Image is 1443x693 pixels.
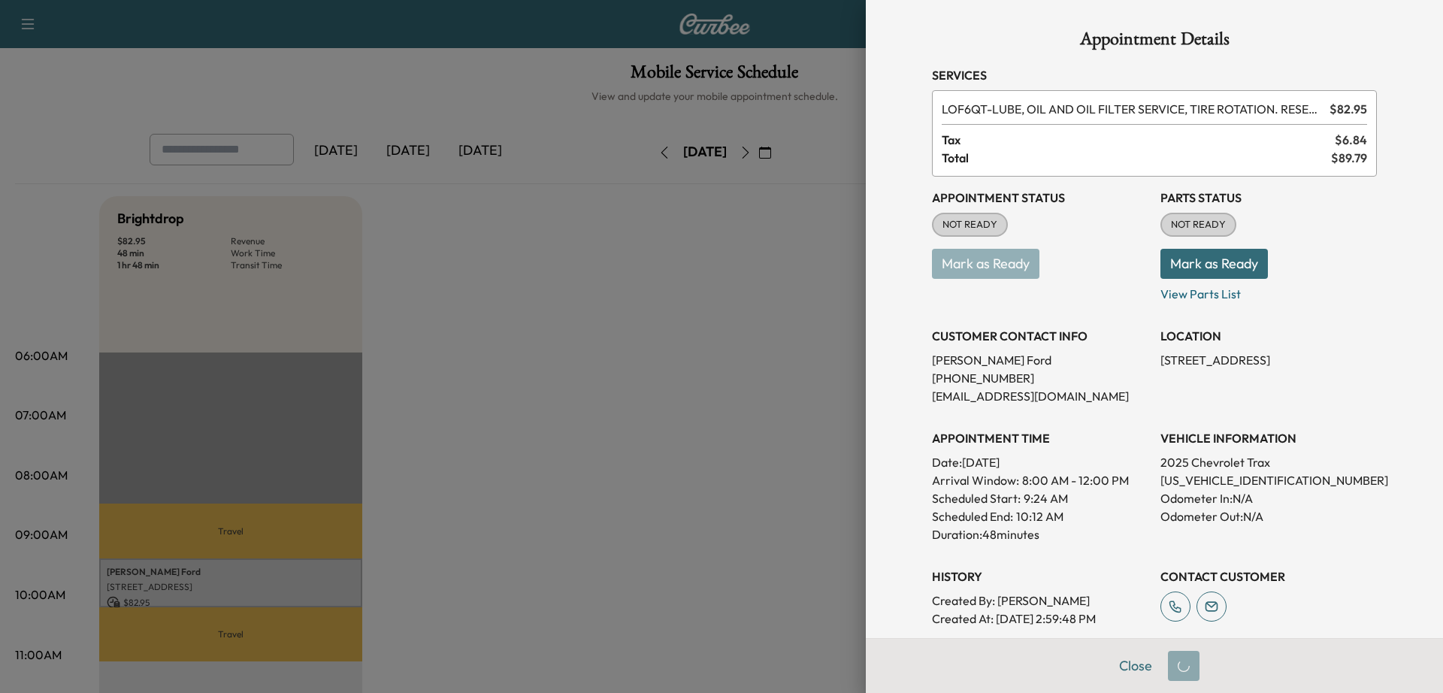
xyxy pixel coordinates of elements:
p: Odometer Out: N/A [1160,507,1377,525]
h3: Services [932,66,1377,84]
h1: Appointment Details [932,30,1377,54]
p: View Parts List [1160,279,1377,303]
h3: VEHICLE INFORMATION [1160,429,1377,447]
h3: CUSTOMER CONTACT INFO [932,327,1148,345]
span: Tax [942,131,1335,149]
span: $ 82.95 [1330,100,1367,118]
p: [PERSON_NAME] Ford [932,351,1148,369]
h3: APPOINTMENT TIME [932,429,1148,447]
p: Odometer In: N/A [1160,489,1377,507]
span: NOT READY [933,217,1006,232]
p: [EMAIL_ADDRESS][DOMAIN_NAME] [932,387,1148,405]
p: 10:12 AM [1016,507,1063,525]
h3: Appointment Status [932,189,1148,207]
h3: Parts Status [1160,189,1377,207]
p: Created By : [PERSON_NAME] [932,592,1148,610]
p: [US_VEHICLE_IDENTIFICATION_NUMBER] [1160,471,1377,489]
span: Total [942,149,1331,167]
h3: CONTACT CUSTOMER [1160,567,1377,586]
p: Arrival Window: [932,471,1148,489]
span: LUBE, OIL AND OIL FILTER SERVICE, TIRE ROTATION. RESET OIL LIFE MONITOR. HAZARDOUS WASTE FEE WILL... [942,100,1324,118]
p: 9:24 AM [1024,489,1068,507]
span: NOT READY [1162,217,1235,232]
p: Scheduled End: [932,507,1013,525]
span: $ 6.84 [1335,131,1367,149]
h3: LOCATION [1160,327,1377,345]
span: $ 89.79 [1331,149,1367,167]
p: [STREET_ADDRESS] [1160,351,1377,369]
p: Duration: 48 minutes [932,525,1148,543]
button: Close [1109,651,1162,681]
button: Mark as Ready [1160,249,1268,279]
span: 8:00 AM - 12:00 PM [1022,471,1129,489]
p: [PHONE_NUMBER] [932,369,1148,387]
p: 2025 Chevrolet Trax [1160,453,1377,471]
h3: History [932,567,1148,586]
p: Date: [DATE] [932,453,1148,471]
p: Scheduled Start: [932,489,1021,507]
p: Created At : [DATE] 2:59:48 PM [932,610,1148,628]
